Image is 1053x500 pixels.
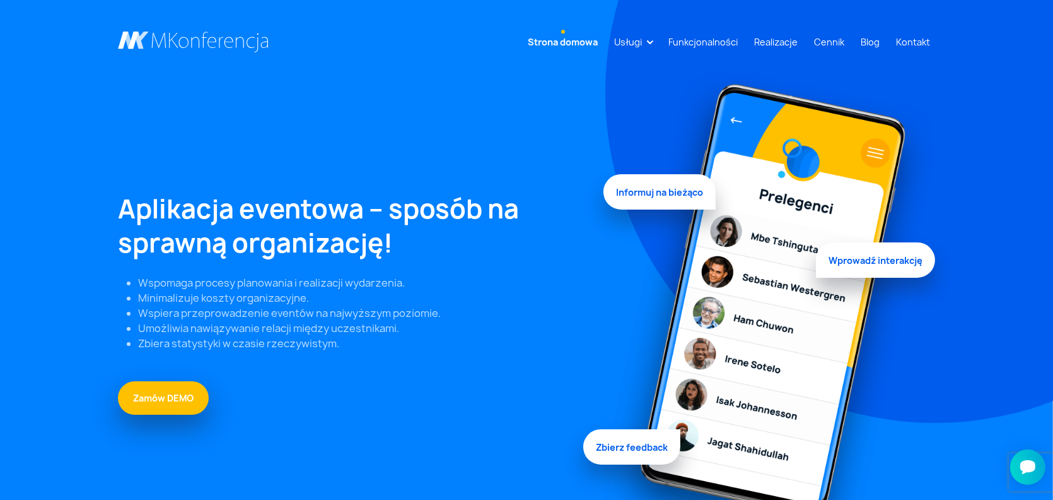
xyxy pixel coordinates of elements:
[749,30,803,54] a: Realizacje
[809,30,849,54] a: Cennik
[138,306,588,321] li: Wspiera przeprowadzenie eventów na najwyższym poziomie.
[118,192,588,260] h1: Aplikacja eventowa – sposób na sprawną organizację!
[663,30,743,54] a: Funkcjonalności
[816,239,935,275] span: Wprowadź interakcję
[1010,449,1045,485] iframe: Smartsupp widget button
[138,275,588,290] li: Wspomaga procesy planowania i realizacji wydarzenia.
[609,30,647,54] a: Usługi
[603,178,716,213] span: Informuj na bieżąco
[138,290,588,306] li: Minimalizuje koszty organizacyjne.
[856,30,885,54] a: Blog
[583,426,680,461] span: Zbierz feedback
[891,30,935,54] a: Kontakt
[138,321,588,336] li: Umożliwia nawiązywanie relacji między uczestnikami.
[118,381,209,415] a: Zamów DEMO
[523,30,603,54] a: Strona domowa
[138,336,588,351] li: Zbiera statystyki w czasie rzeczywistym.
